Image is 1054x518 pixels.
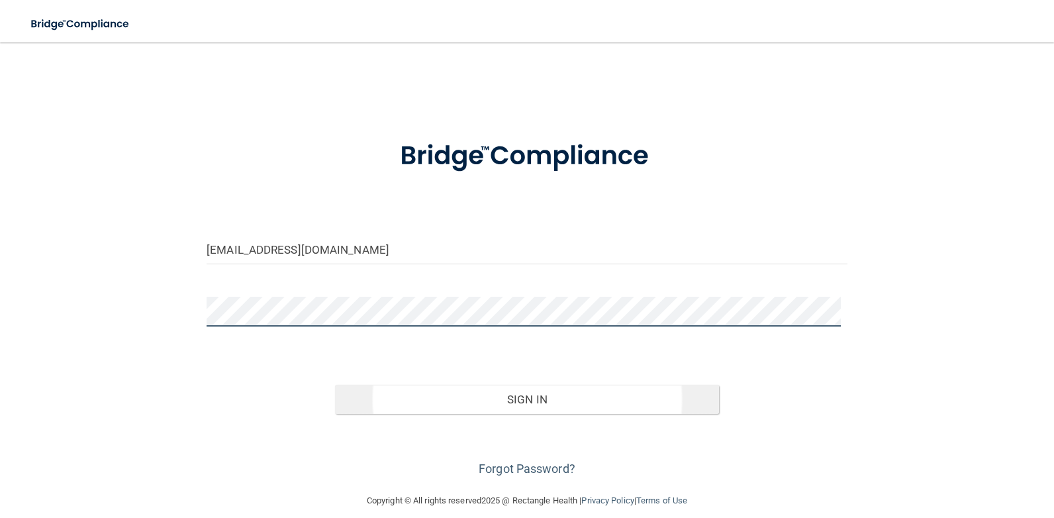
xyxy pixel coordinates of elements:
a: Terms of Use [636,495,687,505]
input: Email [207,234,847,264]
img: bridge_compliance_login_screen.278c3ca4.svg [373,122,681,191]
button: Sign In [335,385,720,414]
a: Forgot Password? [479,462,575,476]
img: bridge_compliance_login_screen.278c3ca4.svg [20,11,142,38]
a: Privacy Policy [581,495,634,505]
